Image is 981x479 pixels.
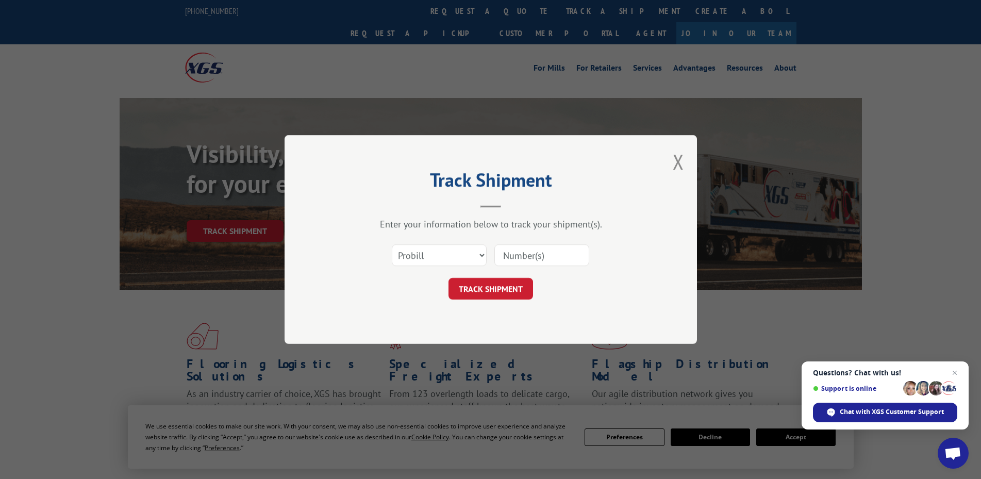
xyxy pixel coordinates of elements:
[813,385,900,392] span: Support is online
[938,438,969,469] div: Open chat
[949,367,961,379] span: Close chat
[673,148,684,175] button: Close modal
[494,244,589,266] input: Number(s)
[336,173,645,192] h2: Track Shipment
[813,369,957,377] span: Questions? Chat with us!
[813,403,957,422] div: Chat with XGS Customer Support
[336,218,645,230] div: Enter your information below to track your shipment(s).
[448,278,533,300] button: TRACK SHIPMENT
[840,407,944,417] span: Chat with XGS Customer Support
